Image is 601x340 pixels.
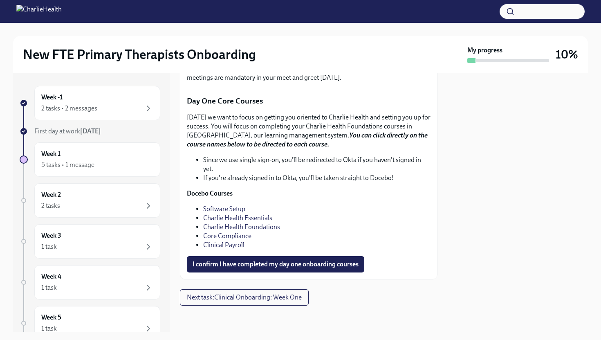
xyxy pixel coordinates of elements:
h6: Week 3 [41,231,61,240]
p: Day One Core Courses [187,96,431,106]
a: Clinical Payroll [203,241,244,249]
button: Next task:Clinical Onboarding: Week One [180,289,309,306]
li: If you're already signed in to Okta, you'll be taken straight to Docebo! [203,173,431,182]
a: Charlie Health Essentials [203,214,272,222]
a: Core Compliance [203,232,251,240]
a: Software Setup [203,205,245,213]
h6: Week 1 [41,149,61,158]
strong: My progress [467,46,502,55]
div: 1 task [41,283,57,292]
strong: You can click directly on the course names below to be directed to each course. [187,131,428,148]
h6: Week 4 [41,272,61,281]
a: Week 41 task [20,265,160,299]
p: [DATE] we want to focus on getting you oriented to Charlie Health and setting you up for success.... [187,113,431,149]
h6: Week 5 [41,313,61,322]
a: Week 31 task [20,224,160,259]
a: Week 15 tasks • 1 message [20,142,160,177]
button: I confirm I have completed my day one onboarding courses [187,256,364,272]
li: Since we use single sign-on, you'll be redirected to Okta if you haven't signed in yet. [203,155,431,173]
h2: New FTE Primary Therapists Onboarding [23,46,256,63]
a: Week -12 tasks • 2 messages [20,86,160,120]
h3: 10% [556,47,578,62]
a: Week 22 tasks [20,183,160,218]
span: Next task : Clinical Onboarding: Week One [187,293,302,302]
a: First day at work[DATE] [20,127,160,136]
div: 5 tasks • 1 message [41,160,94,169]
div: 1 task [41,242,57,251]
div: 2 tasks [41,201,60,210]
span: First day at work [34,127,101,135]
strong: Docebo Courses [187,189,233,197]
img: CharlieHealth [16,5,62,18]
div: 1 task [41,324,57,333]
strong: [DATE] [80,127,101,135]
h6: Week -1 [41,93,63,102]
h6: Week 2 [41,190,61,199]
a: Charlie Health Foundations [203,223,280,231]
span: I confirm I have completed my day one onboarding courses [193,260,359,268]
div: 2 tasks • 2 messages [41,104,97,113]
